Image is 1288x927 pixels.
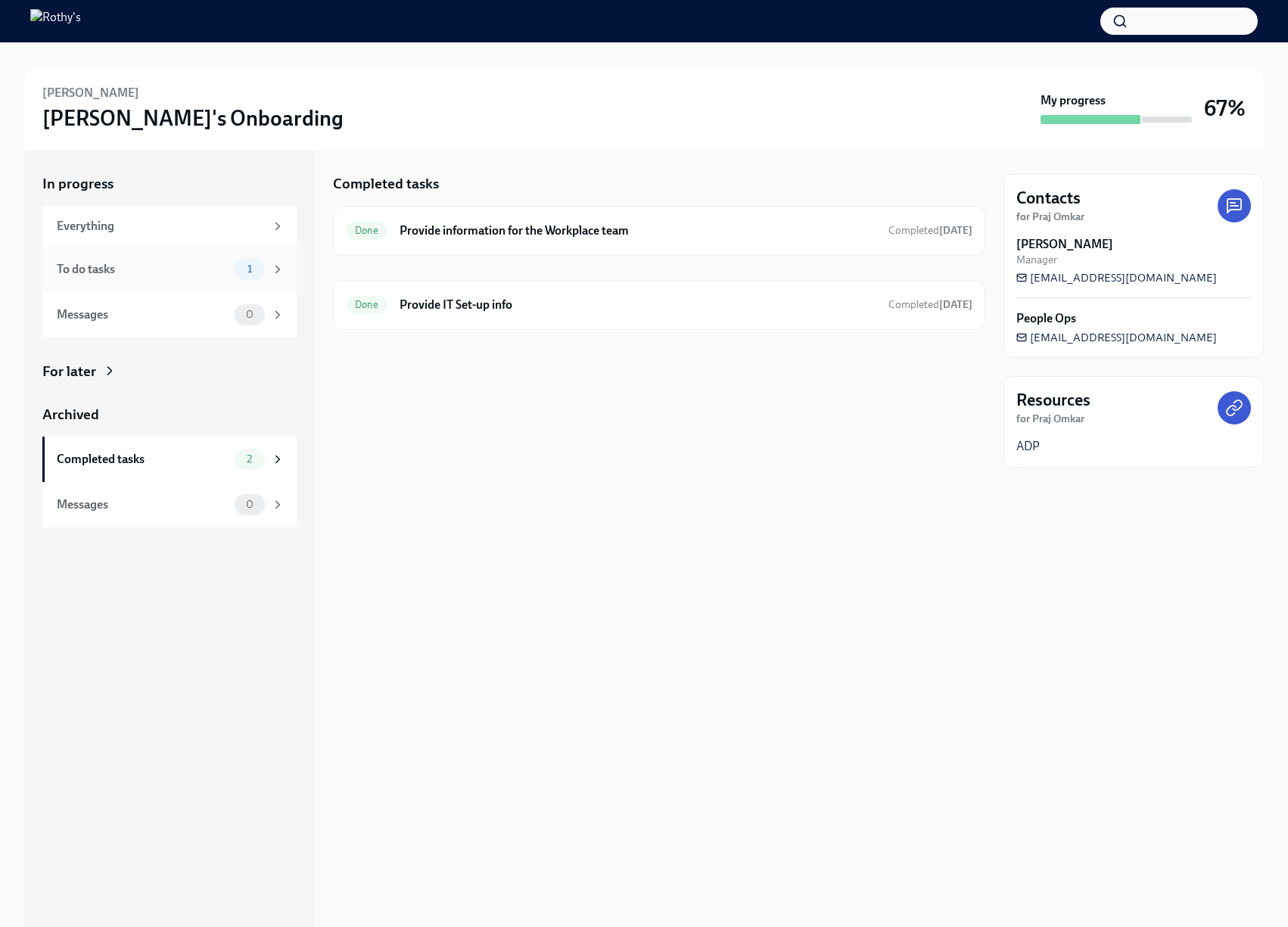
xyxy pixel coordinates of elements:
[888,297,972,312] span: September 18th, 2025 15:36
[1016,438,1040,455] a: ADP
[42,482,297,527] a: Messages0
[1016,210,1084,223] strong: for Praj Omkar
[42,362,297,381] a: For later
[1016,270,1217,285] a: [EMAIL_ADDRESS][DOMAIN_NAME]
[1016,253,1057,267] span: Manager
[939,224,972,237] strong: [DATE]
[346,225,387,236] span: Done
[400,222,876,239] h6: Provide information for the Workplace team
[42,85,139,101] h6: [PERSON_NAME]
[57,306,229,323] div: Messages
[237,309,263,320] span: 0
[42,362,96,381] div: For later
[1016,236,1113,253] strong: [PERSON_NAME]
[1016,412,1084,425] strong: for Praj Omkar
[888,223,972,238] span: September 16th, 2025 09:40
[333,174,439,194] h5: Completed tasks
[42,104,344,132] h3: [PERSON_NAME]'s Onboarding
[346,219,972,243] a: DoneProvide information for the Workplace teamCompleted[DATE]
[237,499,263,510] span: 0
[1041,92,1106,109] strong: My progress
[888,224,972,237] span: Completed
[1016,187,1081,210] h4: Contacts
[1016,389,1090,412] h4: Resources
[1016,330,1217,345] a: [EMAIL_ADDRESS][DOMAIN_NAME]
[238,263,261,275] span: 1
[42,247,297,292] a: To do tasks1
[939,298,972,311] strong: [DATE]
[346,293,972,317] a: DoneProvide IT Set-up infoCompleted[DATE]
[42,292,297,338] a: Messages0
[1204,95,1246,122] h3: 67%
[888,298,972,311] span: Completed
[30,9,81,33] img: Rothy's
[57,496,229,513] div: Messages
[42,437,297,482] a: Completed tasks2
[346,299,387,310] span: Done
[238,453,261,465] span: 2
[57,451,229,468] div: Completed tasks
[400,297,876,313] h6: Provide IT Set-up info
[42,405,297,425] a: Archived
[57,218,265,235] div: Everything
[42,174,297,194] a: In progress
[1016,310,1076,327] strong: People Ops
[42,206,297,247] a: Everything
[57,261,229,278] div: To do tasks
